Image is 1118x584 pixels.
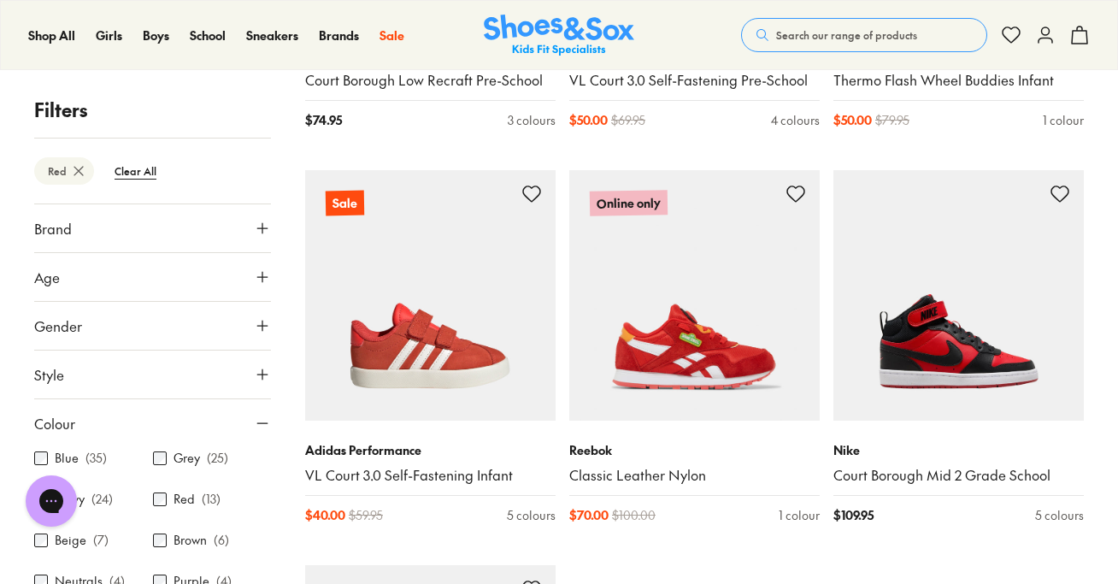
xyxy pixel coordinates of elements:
span: $ 109.95 [833,506,874,524]
a: Online only [569,170,820,421]
span: $ 70.00 [569,506,609,524]
a: Girls [96,27,122,44]
p: ( 13 ) [202,491,221,509]
a: Brands [319,27,359,44]
span: $ 79.95 [875,111,909,129]
button: Search our range of products [741,18,987,52]
span: Gender [34,316,82,336]
div: 1 colour [779,506,820,524]
p: Adidas Performance [305,441,556,459]
iframe: Gorgias live chat messenger [17,469,85,533]
button: Colour [34,399,271,447]
span: $ 59.95 [349,506,383,524]
span: $ 74.95 [305,111,342,129]
span: $ 100.00 [612,506,656,524]
label: Red [174,491,195,509]
a: Thermo Flash Wheel Buddies Infant [833,71,1084,90]
button: Age [34,253,271,301]
a: Shop All [28,27,75,44]
span: $ 50.00 [569,111,608,129]
p: ( 6 ) [214,532,229,550]
span: $ 50.00 [833,111,872,129]
img: SNS_Logo_Responsive.svg [484,15,634,56]
a: School [190,27,226,44]
a: Sale [380,27,404,44]
p: Reebok [569,441,820,459]
a: Shoes & Sox [484,15,634,56]
p: Sale [326,191,364,216]
btn: Clear All [101,156,170,186]
div: 3 colours [508,111,556,129]
btn: Red [34,157,94,185]
div: 4 colours [771,111,820,129]
label: Blue [55,450,79,468]
a: VL Court 3.0 Self-Fastening Infant [305,466,556,485]
span: Age [34,267,60,287]
a: Court Borough Low Recraft Pre-School [305,71,556,90]
span: Brand [34,218,72,239]
a: Classic Leather Nylon [569,466,820,485]
p: Nike [833,441,1084,459]
p: Filters [34,96,271,124]
label: Beige [55,532,86,550]
p: ( 24 ) [91,491,113,509]
a: Sale [305,170,556,421]
a: VL Court 3.0 Self-Fastening Pre-School [569,71,820,90]
button: Style [34,351,271,398]
p: ( 25 ) [207,450,228,468]
span: Colour [34,413,75,434]
a: Boys [143,27,169,44]
div: 5 colours [507,506,556,524]
label: Brown [174,532,207,550]
span: Search our range of products [776,27,917,43]
span: $ 69.95 [611,111,645,129]
button: Gender [34,302,271,350]
span: Style [34,364,64,385]
a: Sneakers [246,27,298,44]
div: 5 colours [1035,506,1084,524]
label: Grey [174,450,200,468]
button: Brand [34,204,271,252]
div: 1 colour [1043,111,1084,129]
p: ( 7 ) [93,532,109,550]
span: $ 40.00 [305,506,345,524]
p: Online only [590,191,668,217]
a: Court Borough Mid 2 Grade School [833,466,1084,485]
p: ( 35 ) [85,450,107,468]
